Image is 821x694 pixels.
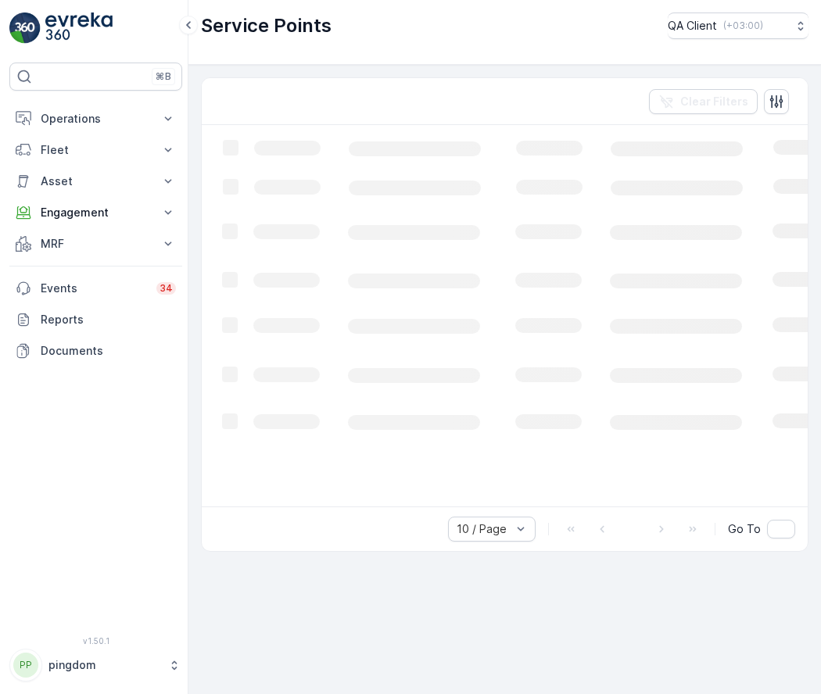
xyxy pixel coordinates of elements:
p: Service Points [201,13,332,38]
p: Operations [41,111,151,127]
button: Fleet [9,134,182,166]
span: v 1.50.1 [9,636,182,646]
p: ⌘B [156,70,171,83]
p: ( +03:00 ) [723,20,763,32]
button: Operations [9,103,182,134]
button: Clear Filters [649,89,758,114]
a: Events34 [9,273,182,304]
p: 34 [160,282,173,295]
button: QA Client(+03:00) [668,13,808,39]
div: PP [13,653,38,678]
button: MRF [9,228,182,259]
a: Documents [9,335,182,367]
p: Fleet [41,142,151,158]
p: Engagement [41,205,151,220]
img: logo [9,13,41,44]
button: Asset [9,166,182,197]
button: Engagement [9,197,182,228]
p: QA Client [668,18,717,34]
a: Reports [9,304,182,335]
button: PPpingdom [9,649,182,681]
p: Asset [41,173,151,189]
p: Events [41,281,147,296]
p: MRF [41,236,151,252]
img: logo_light-DOdMpM7g.png [45,13,113,44]
p: Documents [41,343,176,359]
p: pingdom [48,657,160,673]
p: Reports [41,312,176,327]
p: Clear Filters [680,94,748,109]
span: Go To [728,521,761,537]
